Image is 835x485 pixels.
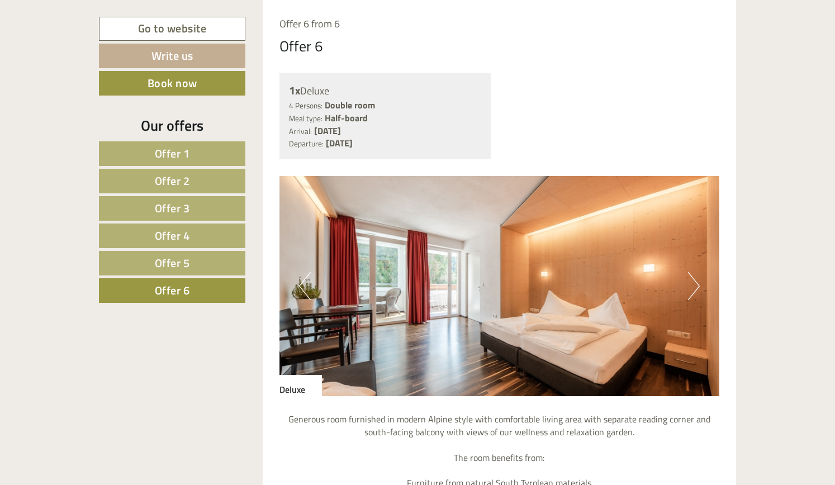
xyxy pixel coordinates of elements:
[279,36,323,56] div: Offer 6
[99,71,245,96] a: Book now
[99,44,245,68] a: Write us
[289,83,482,99] div: Deluxe
[314,124,341,137] b: [DATE]
[289,138,324,149] small: Departure:
[155,145,190,162] span: Offer 1
[325,98,375,112] b: Double room
[279,176,720,396] img: image
[155,227,190,244] span: Offer 4
[688,272,700,300] button: Next
[99,115,245,136] div: Our offers
[155,254,190,272] span: Offer 5
[155,199,190,217] span: Offer 3
[289,126,312,137] small: Arrival:
[155,172,190,189] span: Offer 2
[326,136,353,150] b: [DATE]
[289,82,300,99] b: 1x
[279,375,322,396] div: Deluxe
[99,17,245,41] a: Go to website
[299,272,311,300] button: Previous
[289,113,322,124] small: Meal type:
[289,100,322,111] small: 4 Persons:
[155,282,190,299] span: Offer 6
[279,16,340,31] span: Offer 6 from 6
[325,111,368,125] b: Half-board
